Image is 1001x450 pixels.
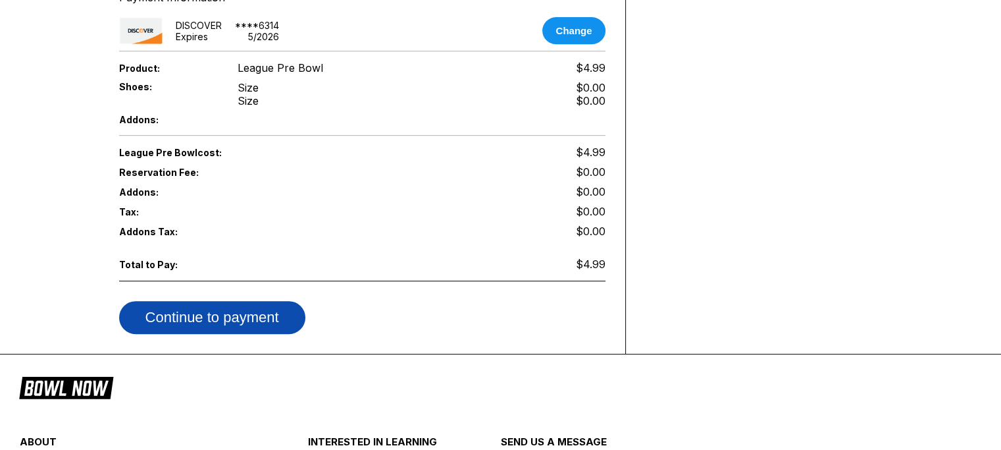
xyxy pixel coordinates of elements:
div: DISCOVER [176,20,222,31]
div: $0.00 [576,81,605,94]
span: League Pre Bowl cost: [119,147,363,158]
span: Addons: [119,114,217,125]
span: League Pre Bowl [238,61,323,74]
span: Addons: [119,186,217,198]
div: 5 / 2026 [248,31,279,42]
img: card [119,17,163,44]
div: Size [238,94,259,107]
span: $4.99 [576,146,605,159]
span: $4.99 [576,61,605,74]
span: Addons Tax: [119,226,217,237]
button: Change [542,17,605,44]
span: $4.99 [576,258,605,271]
span: Shoes: [119,81,217,92]
span: $0.00 [576,185,605,198]
span: Reservation Fee: [119,167,363,178]
span: $0.00 [576,225,605,238]
button: Continue to payment [119,301,305,334]
span: Product: [119,63,217,74]
span: $0.00 [576,165,605,179]
span: Total to Pay: [119,259,217,270]
div: Size [238,81,259,94]
span: Tax: [119,206,217,217]
div: $0.00 [576,94,605,107]
div: Expires [176,31,208,42]
span: $0.00 [576,205,605,218]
